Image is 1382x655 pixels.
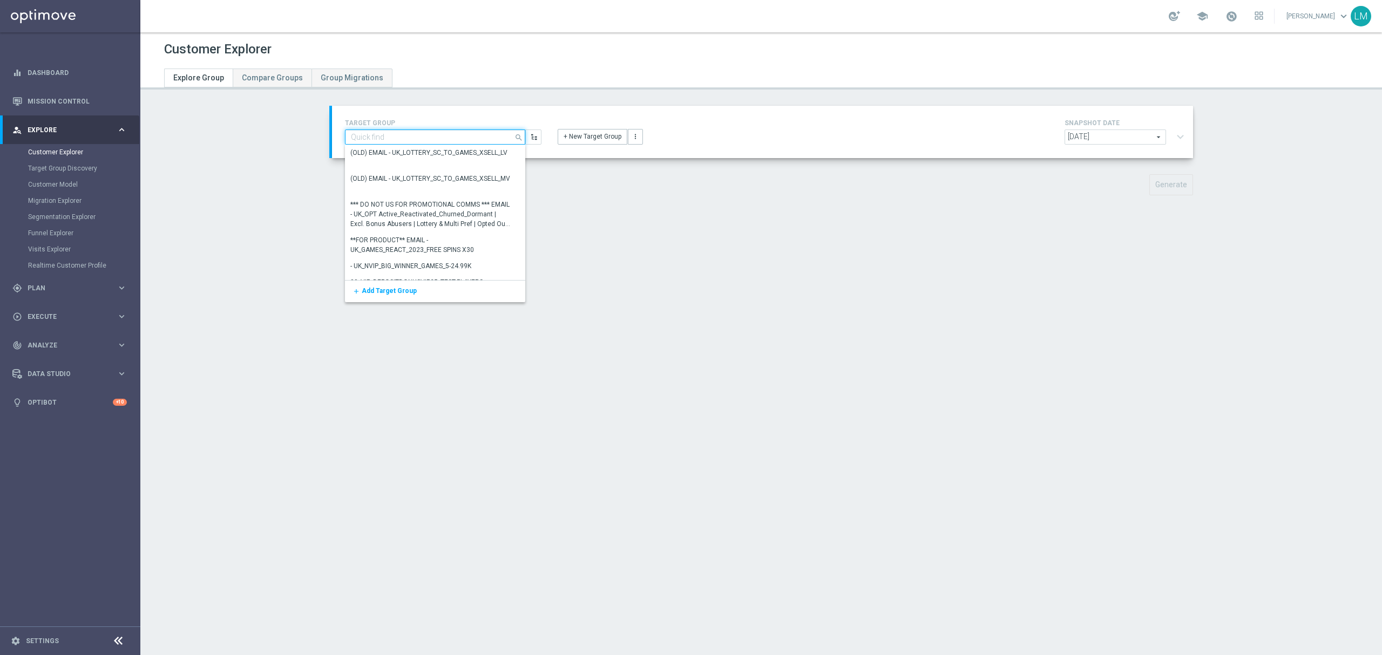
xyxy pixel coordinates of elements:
[1338,10,1350,22] span: keyboard_arrow_down
[28,257,139,274] div: Realtime Customer Profile
[12,340,117,350] div: Analyze
[28,196,112,205] a: Migration Explorer
[628,129,643,144] button: more_vert
[345,117,1180,147] div: TARGET GROUP search + New Target Group more_vert SNAPSHOT DATE arrow_drop_down expand_more
[11,636,21,646] i: settings
[12,125,117,135] div: Explore
[12,58,127,87] div: Dashboard
[1149,174,1193,195] button: Generate
[28,164,112,173] a: Target Group Discovery
[28,241,139,257] div: Visits Explorer
[345,145,517,171] div: Press SPACE to select this row.
[12,283,22,293] i: gps_fixed
[28,285,117,291] span: Plan
[350,148,507,158] div: (OLD) EMAIL - UK_LOTTERY_SC_TO_GAMES_XSELL_LV
[345,281,525,302] div: Press SPACE to select this row.
[345,197,517,233] div: Press SPACE to select this row.
[28,144,139,160] div: Customer Explorer
[28,160,139,176] div: Target Group Discovery
[12,69,127,77] button: equalizer Dashboard
[345,119,541,127] h4: TARGET GROUP
[350,261,471,271] div: - UK_NVIP_BIG_WINNER_GAMES_5-24.99K
[164,69,392,87] ul: Tabs
[28,388,113,417] a: Optibot
[28,225,139,241] div: Funnel Explorer
[345,275,517,291] div: Press SPACE to select this row.
[164,42,272,57] h1: Customer Explorer
[12,312,117,322] div: Execute
[173,73,224,82] span: Explore Group
[350,235,511,255] div: **FOR PRODUCT** EMAIL - UK_GAMES_REACT_2023_FREE SPINS X30
[12,398,127,407] button: lightbulb Optibot +10
[28,87,127,115] a: Mission Control
[28,58,127,87] a: Dashboard
[362,287,417,295] span: Add Target Group
[28,261,112,270] a: Realtime Customer Profile
[350,277,483,287] div: 00_VIP_DEPOSITBONUSVIP25_TEST-PLAYERS
[28,209,139,225] div: Segmentation Explorer
[350,288,360,295] i: add
[12,126,127,134] button: person_search Explore keyboard_arrow_right
[12,369,117,379] div: Data Studio
[12,97,127,106] button: Mission Control
[12,340,22,350] i: track_changes
[345,281,361,302] button: add Add Target Group
[12,283,117,293] div: Plan
[28,148,112,156] a: Customer Explorer
[12,388,127,417] div: Optibot
[345,129,525,145] input: Quick find
[1351,6,1371,26] div: LM
[28,313,117,320] span: Execute
[28,193,139,209] div: Migration Explorer
[28,371,117,377] span: Data Studio
[321,73,383,82] span: Group Migrations
[242,73,303,82] span: Compare Groups
[632,133,639,140] i: more_vert
[12,284,127,292] button: gps_fixed Plan keyboard_arrow_right
[28,180,112,189] a: Customer Model
[113,399,127,406] div: +10
[12,87,127,115] div: Mission Control
[1285,8,1351,24] a: [PERSON_NAME]keyboard_arrow_down
[117,369,127,379] i: keyboard_arrow_right
[28,245,112,254] a: Visits Explorer
[28,176,139,193] div: Customer Model
[117,283,127,293] i: keyboard_arrow_right
[12,125,22,135] i: person_search
[514,131,524,142] i: search
[28,342,117,349] span: Analyze
[345,258,517,275] div: Press SPACE to select this row.
[350,174,510,183] div: (OLD) EMAIL - UK_LOTTERY_SC_TO_GAMES_XSELL_MV
[12,398,22,407] i: lightbulb
[1065,119,1189,127] h4: SNAPSHOT DATE
[28,213,112,221] a: Segmentation Explorer
[1196,10,1208,22] span: school
[28,229,112,237] a: Funnel Explorer
[117,311,127,322] i: keyboard_arrow_right
[117,340,127,350] i: keyboard_arrow_right
[12,341,127,350] button: track_changes Analyze keyboard_arrow_right
[26,638,59,644] a: Settings
[350,200,511,229] div: *** DO NOT US FOR PROMOTIONAL COMMS *** EMAIL - UK_OPT Active_Reactivated_Churned_Dormant | Excl....
[345,233,517,258] div: Press SPACE to select this row.
[558,129,627,144] button: + New Target Group
[345,171,517,197] div: Press SPACE to select this row.
[12,68,22,78] i: equalizer
[12,312,127,321] button: play_circle_outline Execute keyboard_arrow_right
[28,127,117,133] span: Explore
[12,370,127,378] button: Data Studio keyboard_arrow_right
[117,125,127,135] i: keyboard_arrow_right
[12,312,22,322] i: play_circle_outline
